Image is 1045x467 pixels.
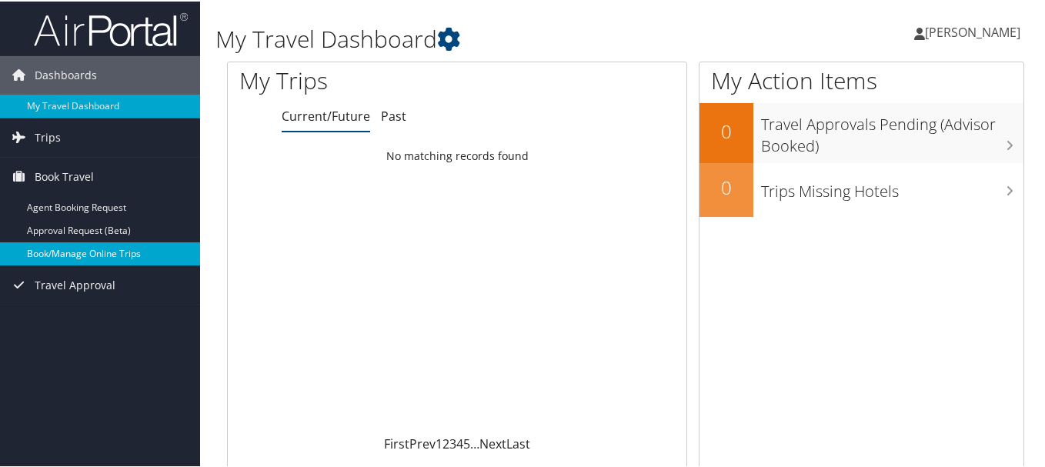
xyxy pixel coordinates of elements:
img: airportal-logo.png [34,10,188,46]
a: First [384,434,409,451]
td: No matching records found [228,141,686,168]
a: Prev [409,434,436,451]
span: … [470,434,479,451]
h2: 0 [699,117,753,143]
h3: Travel Approvals Pending (Advisor Booked) [761,105,1023,155]
a: 1 [436,434,442,451]
a: Current/Future [282,106,370,123]
span: Trips [35,117,61,155]
span: Book Travel [35,156,94,195]
h3: Trips Missing Hotels [761,172,1023,201]
h1: My Action Items [699,63,1023,95]
a: 0Travel Approvals Pending (Advisor Booked) [699,102,1023,161]
a: [PERSON_NAME] [914,8,1036,54]
a: Next [479,434,506,451]
a: 3 [449,434,456,451]
span: [PERSON_NAME] [925,22,1020,39]
a: Last [506,434,530,451]
h2: 0 [699,173,753,199]
h1: My Trips [239,63,484,95]
h1: My Travel Dashboard [215,22,763,54]
span: Travel Approval [35,265,115,303]
a: Past [381,106,406,123]
a: 2 [442,434,449,451]
a: 5 [463,434,470,451]
a: 4 [456,434,463,451]
a: 0Trips Missing Hotels [699,162,1023,215]
span: Dashboards [35,55,97,93]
